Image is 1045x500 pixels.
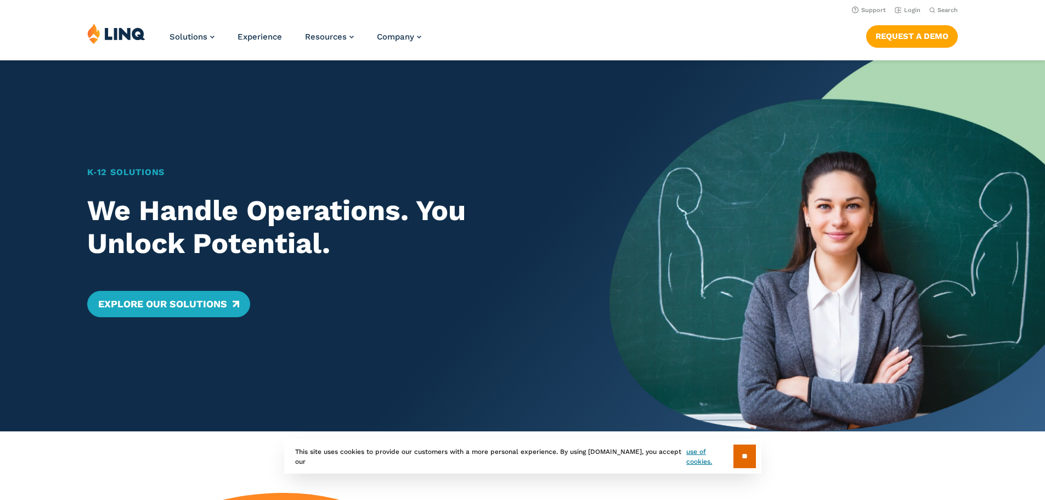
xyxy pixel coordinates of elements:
[87,291,250,317] a: Explore Our Solutions
[305,32,347,42] span: Resources
[87,166,567,179] h1: K‑12 Solutions
[895,7,920,14] a: Login
[929,6,958,14] button: Open Search Bar
[305,32,354,42] a: Resources
[609,60,1045,431] img: Home Banner
[284,439,761,474] div: This site uses cookies to provide our customers with a more personal experience. By using [DOMAIN...
[238,32,282,42] a: Experience
[377,32,414,42] span: Company
[377,32,421,42] a: Company
[686,447,733,467] a: use of cookies.
[87,23,145,44] img: LINQ | K‑12 Software
[866,23,958,47] nav: Button Navigation
[937,7,958,14] span: Search
[866,25,958,47] a: Request a Demo
[170,32,214,42] a: Solutions
[170,32,207,42] span: Solutions
[170,23,421,59] nav: Primary Navigation
[852,7,886,14] a: Support
[87,194,567,260] h2: We Handle Operations. You Unlock Potential.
